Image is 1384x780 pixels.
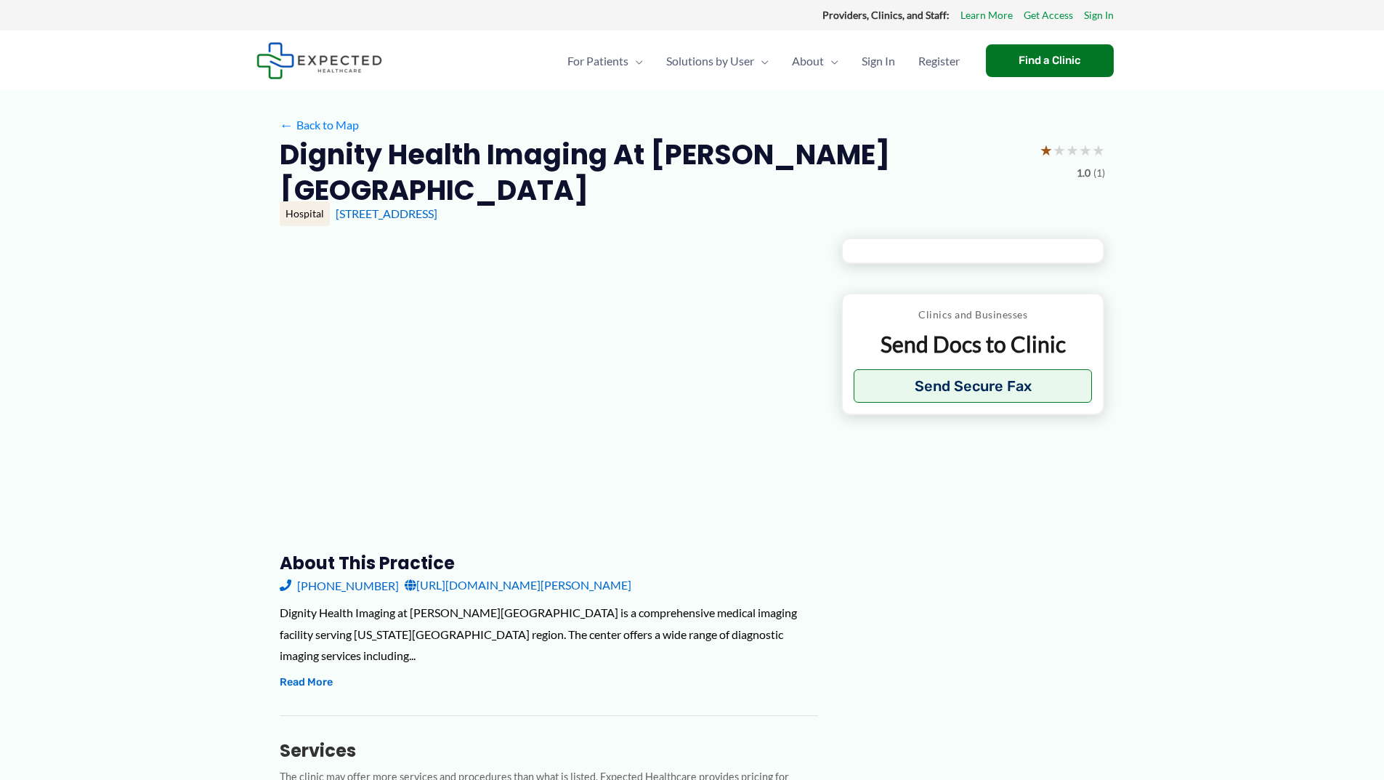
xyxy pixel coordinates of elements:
[655,36,780,87] a: Solutions by UserMenu Toggle
[280,602,818,667] div: Dignity Health Imaging at [PERSON_NAME][GEOGRAPHIC_DATA] is a comprehensive medical imaging facil...
[280,674,333,691] button: Read More
[854,305,1093,324] p: Clinics and Businesses
[1077,164,1090,182] span: 1.0
[754,36,769,87] span: Menu Toggle
[850,36,907,87] a: Sign In
[666,36,754,87] span: Solutions by User
[854,330,1093,358] p: Send Docs to Clinic
[256,42,382,79] img: Expected Healthcare Logo - side, dark font, small
[280,552,818,574] h3: About this practice
[628,36,643,87] span: Menu Toggle
[336,206,437,220] a: [STREET_ADDRESS]
[556,36,655,87] a: For PatientsMenu Toggle
[918,36,960,87] span: Register
[986,44,1114,77] a: Find a Clinic
[1093,164,1105,182] span: (1)
[822,9,950,21] strong: Providers, Clinics, and Staff:
[792,36,824,87] span: About
[907,36,971,87] a: Register
[280,201,330,226] div: Hospital
[862,36,895,87] span: Sign In
[1092,137,1105,164] span: ★
[556,36,971,87] nav: Primary Site Navigation
[780,36,850,87] a: AboutMenu Toggle
[1066,137,1079,164] span: ★
[280,574,399,596] a: [PHONE_NUMBER]
[824,36,838,87] span: Menu Toggle
[1040,137,1053,164] span: ★
[280,114,359,136] a: ←Back to Map
[280,118,294,132] span: ←
[1024,6,1073,25] a: Get Access
[280,137,1028,209] h2: Dignity Health Imaging at [PERSON_NAME][GEOGRAPHIC_DATA]
[567,36,628,87] span: For Patients
[1079,137,1092,164] span: ★
[960,6,1013,25] a: Learn More
[854,369,1093,403] button: Send Secure Fax
[1053,137,1066,164] span: ★
[405,574,631,596] a: [URL][DOMAIN_NAME][PERSON_NAME]
[280,739,818,762] h3: Services
[1084,6,1114,25] a: Sign In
